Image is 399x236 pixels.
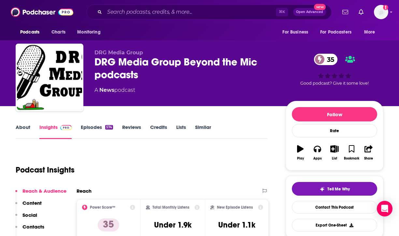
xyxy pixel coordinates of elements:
button: Reach & Audience [15,188,66,200]
p: Reach & Audience [22,188,66,194]
button: open menu [360,26,383,38]
button: open menu [16,26,48,38]
a: InsightsPodchaser Pro [39,124,72,139]
div: Share [364,157,373,160]
h2: Total Monthly Listens [152,205,189,210]
span: Monitoring [77,28,100,37]
span: ⌘ K [276,8,288,16]
button: Follow [292,107,377,121]
a: Credits [150,124,167,139]
button: Share [360,141,377,164]
a: Contact This Podcast [292,201,377,214]
span: Charts [51,28,65,37]
h3: Under 1.1k [218,220,255,230]
img: DRG Media Group Beyond the Mic podcasts [17,45,82,110]
h3: Under 1.9k [154,220,192,230]
button: open menu [278,26,316,38]
p: Social [22,212,37,218]
button: Content [15,200,42,212]
button: Export One-Sheet [292,219,377,231]
button: Bookmark [343,141,360,164]
div: List [332,157,337,160]
a: Charts [47,26,69,38]
img: tell me why sparkle [320,187,325,192]
div: A podcast [94,86,135,94]
a: Reviews [122,124,141,139]
a: Show notifications dropdown [356,7,366,18]
h2: New Episode Listens [217,205,253,210]
a: Lists [176,124,186,139]
button: Open AdvancedNew [293,8,326,16]
button: Apps [309,141,326,164]
h2: Reach [77,188,92,194]
span: For Business [282,28,308,37]
img: User Profile [374,5,388,19]
span: More [364,28,375,37]
h2: Power Score™ [90,205,115,210]
img: Podchaser - Follow, Share and Rate Podcasts [11,6,73,18]
span: DRG Media Group [94,49,143,56]
span: Tell Me Why [327,187,350,192]
h1: Podcast Insights [16,165,75,175]
button: Social [15,212,37,224]
div: Apps [313,157,322,160]
span: Open Advanced [296,10,323,14]
a: Show notifications dropdown [340,7,351,18]
button: open menu [73,26,109,38]
span: Logged in as jennevievef [374,5,388,19]
div: 574 [105,125,113,130]
div: Bookmark [344,157,359,160]
svg: Add a profile image [383,5,388,10]
a: About [16,124,30,139]
input: Search podcasts, credits, & more... [105,7,276,17]
div: 35Good podcast? Give it some love! [286,49,383,90]
span: Good podcast? Give it some love! [300,81,369,86]
button: Play [292,141,309,164]
a: Episodes574 [81,124,113,139]
div: Open Intercom Messenger [377,201,392,216]
button: open menu [316,26,361,38]
p: 35 [98,218,119,231]
a: Similar [195,124,211,139]
p: Content [22,200,42,206]
div: Play [297,157,304,160]
span: New [314,4,326,10]
div: Search podcasts, credits, & more... [87,5,332,20]
div: Rate [292,124,377,137]
span: Podcasts [20,28,39,37]
span: 35 [321,54,337,65]
a: News [99,87,114,93]
button: Contacts [15,224,44,236]
img: Podchaser Pro [60,125,72,130]
a: 35 [314,54,337,65]
p: Contacts [22,224,44,230]
span: For Podcasters [320,28,351,37]
button: List [326,141,343,164]
button: Show profile menu [374,5,388,19]
button: tell me why sparkleTell Me Why [292,182,377,196]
